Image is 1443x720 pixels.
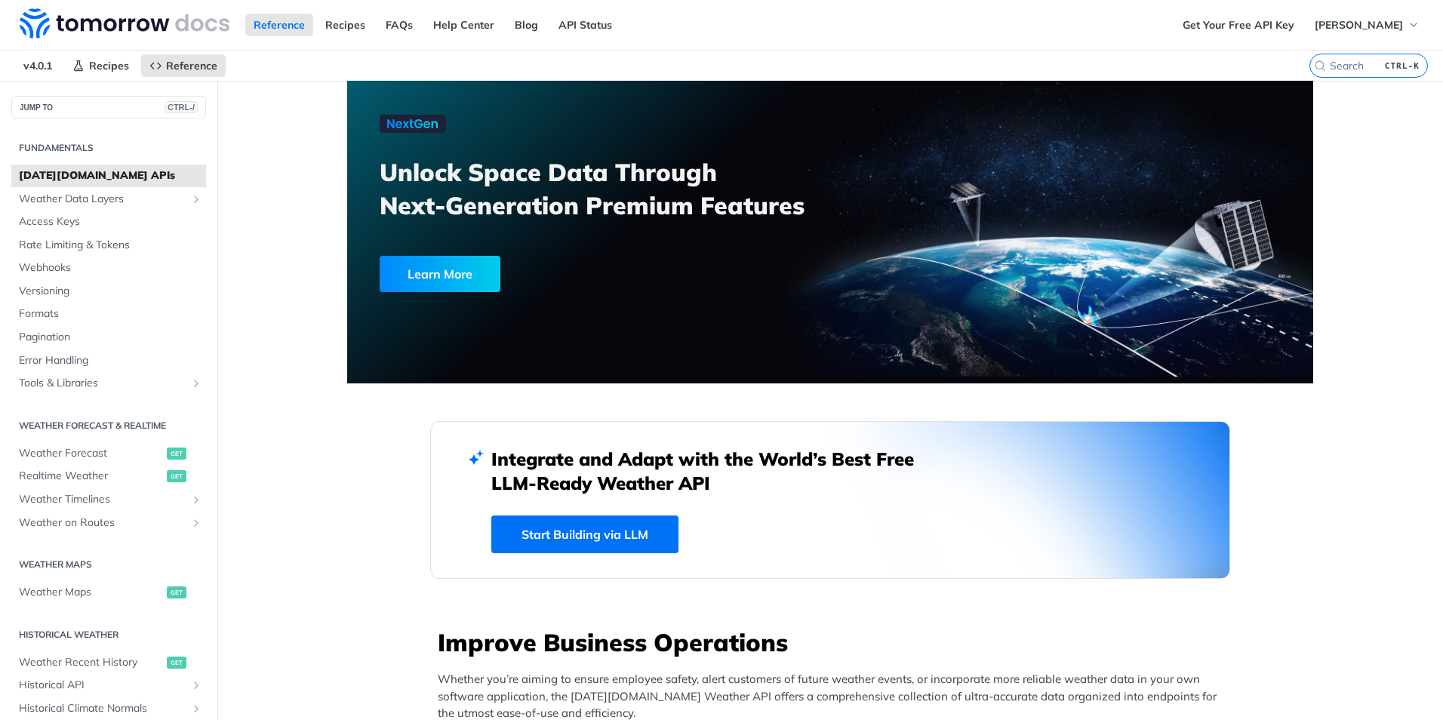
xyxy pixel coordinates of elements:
span: Weather Forecast [19,446,163,461]
a: Recipes [317,14,374,36]
a: Reference [141,54,226,77]
a: Weather Data LayersShow subpages for Weather Data Layers [11,188,206,211]
h2: Fundamentals [11,141,206,155]
a: Historical Climate NormalsShow subpages for Historical Climate Normals [11,697,206,720]
a: Weather on RoutesShow subpages for Weather on Routes [11,512,206,534]
button: Show subpages for Weather on Routes [190,517,202,529]
h2: Weather Forecast & realtime [11,419,206,432]
a: Recipes [64,54,137,77]
span: [DATE][DOMAIN_NAME] APIs [19,168,202,183]
span: Weather Maps [19,585,163,600]
span: Formats [19,306,202,322]
span: CTRL-/ [165,101,198,113]
span: Versioning [19,284,202,299]
a: API Status [550,14,620,36]
a: Webhooks [11,257,206,279]
a: FAQs [377,14,421,36]
button: Show subpages for Historical Climate Normals [190,703,202,715]
span: v4.0.1 [15,54,60,77]
span: Webhooks [19,260,202,275]
h3: Unlock Space Data Through Next-Generation Premium Features [380,155,847,222]
a: Weather Forecastget [11,442,206,465]
a: [DATE][DOMAIN_NAME] APIs [11,165,206,187]
span: Recipes [89,59,129,72]
span: Weather Recent History [19,655,163,670]
a: Weather Mapsget [11,581,206,604]
span: Weather Data Layers [19,192,186,207]
img: Tomorrow.io Weather API Docs [20,8,229,38]
h3: Improve Business Operations [438,626,1230,659]
img: NextGen [380,115,446,133]
span: get [167,586,186,598]
a: Weather Recent Historyget [11,651,206,674]
h2: Weather Maps [11,558,206,571]
a: Pagination [11,326,206,349]
a: Blog [506,14,546,36]
span: Historical API [19,678,186,693]
a: Error Handling [11,349,206,372]
a: Weather TimelinesShow subpages for Weather Timelines [11,488,206,511]
span: Error Handling [19,353,202,368]
span: Weather Timelines [19,492,186,507]
a: Formats [11,303,206,325]
span: Tools & Libraries [19,376,186,391]
span: Rate Limiting & Tokens [19,238,202,253]
span: Reference [166,59,217,72]
a: Realtime Weatherget [11,465,206,488]
a: Learn More [380,256,753,292]
button: Show subpages for Weather Timelines [190,494,202,506]
span: Historical Climate Normals [19,701,186,716]
a: Reference [245,14,313,36]
h2: Integrate and Adapt with the World’s Best Free LLM-Ready Weather API [491,447,937,495]
span: [PERSON_NAME] [1315,18,1403,32]
div: Learn More [380,256,500,292]
kbd: CTRL-K [1381,58,1423,73]
button: [PERSON_NAME] [1306,14,1428,36]
button: JUMP TOCTRL-/ [11,96,206,118]
span: Weather on Routes [19,515,186,531]
button: Show subpages for Tools & Libraries [190,377,202,389]
button: Show subpages for Weather Data Layers [190,193,202,205]
span: get [167,470,186,482]
span: Realtime Weather [19,469,163,484]
h2: Historical Weather [11,628,206,642]
a: Versioning [11,280,206,303]
a: Start Building via LLM [491,515,678,553]
span: get [167,657,186,669]
span: get [167,448,186,460]
a: Get Your Free API Key [1174,14,1303,36]
a: Access Keys [11,211,206,233]
span: Access Keys [19,214,202,229]
button: Show subpages for Historical API [190,679,202,691]
a: Rate Limiting & Tokens [11,234,206,257]
a: Help Center [425,14,503,36]
a: Tools & LibrariesShow subpages for Tools & Libraries [11,372,206,395]
svg: Search [1314,60,1326,72]
span: Pagination [19,330,202,345]
a: Historical APIShow subpages for Historical API [11,674,206,697]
